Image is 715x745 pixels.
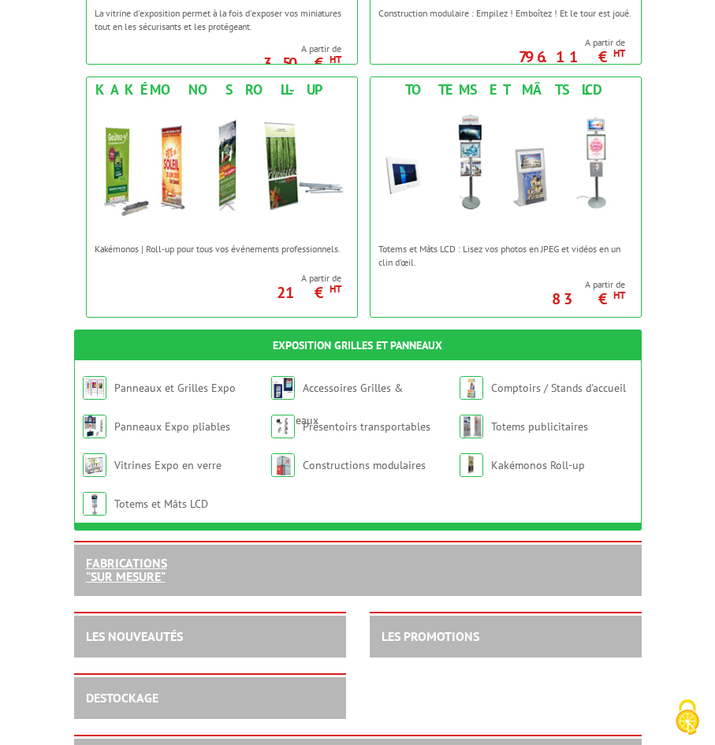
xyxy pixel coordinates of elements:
[86,76,358,318] a: Kakémonos Roll-up Kakémonos Roll-up Kakémonos | Roll-up pour tous vos événements professionnels. ...
[378,278,625,291] span: A partir de
[95,272,341,285] span: A partir de
[87,102,357,234] img: Kakémonos Roll-up
[86,555,167,585] a: FABRICATIONS"Sur Mesure"
[95,6,349,33] p: La vitrine d'exposition permet à la fois d'exposer vos miniatures tout en les sécurisants et les ...
[303,458,426,472] a: Constructions modulaires
[382,628,479,644] a: LES PROMOTIONS
[271,376,295,400] img: Accessoires Grilles & Panneaux
[613,289,625,302] sup: HT
[374,81,637,99] div: Totems et Mâts LCD
[86,690,158,706] a: DESTOCKAGE
[83,376,106,400] img: Panneaux et Grilles Expo
[330,282,341,296] sup: HT
[114,381,236,395] a: Panneaux et Grilles Expo
[660,691,715,745] button: Cookies (fenêtre modale)
[114,458,222,472] a: Vitrines Expo en verre
[86,628,183,644] a: LES NOUVEAUTÉS
[271,415,295,438] img: Présentoirs transportables
[371,102,641,234] img: Totems et Mâts LCD
[378,6,633,20] p: Construction modulaire : Empilez ! Emboîtez ! Et le tour est joué.
[95,242,349,255] p: Kakémonos | Roll-up pour tous vos événements professionnels.
[114,419,230,434] a: Panneaux Expo pliables
[378,242,633,269] p: Totems et Mâts LCD : Lisez vos photos en JPEG et vidéos en un clin d’œil.
[91,81,353,99] div: Kakémonos Roll-up
[95,43,341,55] span: A partir de
[491,458,585,472] a: Kakémonos Roll-up
[87,288,341,297] p: 21 €
[87,58,341,68] p: 350 €
[613,47,625,60] sup: HT
[273,338,442,352] a: Exposition Grilles et Panneaux
[460,376,483,400] img: Comptoirs / Stands d'accueil
[460,415,483,438] img: Totems publicitaires
[371,52,625,61] p: 796.11 €
[370,76,642,318] a: Totems et Mâts LCD Totems et Mâts LCD Totems et Mâts LCD : Lisez vos photos en JPEG et vidéos en ...
[271,381,403,427] a: Accessoires Grilles & Panneaux
[460,453,483,477] img: Kakémonos Roll-up
[83,415,106,438] img: Panneaux Expo pliables
[330,53,341,66] sup: HT
[668,698,707,737] img: Cookies (fenêtre modale)
[83,453,106,477] img: Vitrines Expo en verre
[114,497,208,511] a: Totems et Mâts LCD
[303,419,430,434] a: Présentoirs transportables
[491,419,588,434] a: Totems publicitaires
[83,492,106,516] img: Totems et Mâts LCD
[378,36,625,49] span: A partir de
[371,294,625,304] p: 83 €
[271,453,295,477] img: Constructions modulaires
[491,381,626,395] a: Comptoirs / Stands d'accueil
